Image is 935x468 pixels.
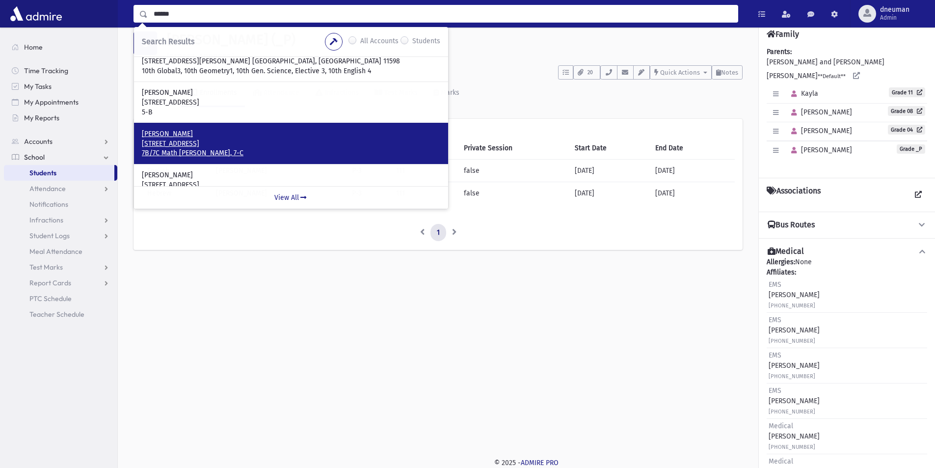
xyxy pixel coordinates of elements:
[4,165,114,181] a: Students
[412,36,440,48] label: Students
[4,181,117,196] a: Attendance
[24,66,68,75] span: Time Tracking
[767,47,927,170] div: [PERSON_NAME] and [PERSON_NAME] [PERSON_NAME]
[142,88,440,117] a: [PERSON_NAME] [STREET_ADDRESS] 5-B
[4,244,117,259] a: Meal Attendance
[4,291,117,306] a: PTC Schedule
[29,263,63,272] span: Test Marks
[769,280,781,289] span: EMS
[24,98,79,107] span: My Appointments
[142,129,440,158] a: [PERSON_NAME] [STREET_ADDRESS] 7B/7C Math [PERSON_NAME], 7-C
[8,4,64,24] img: AdmirePro
[4,79,117,94] a: My Tasks
[430,224,446,242] a: 1
[4,149,117,165] a: School
[767,48,792,56] b: Parents:
[769,338,815,344] small: [PHONE_NUMBER]
[24,153,45,162] span: School
[29,294,72,303] span: PTC Schedule
[360,36,399,48] label: All Accounts
[4,259,117,275] a: Test Marks
[142,66,440,76] p: 10th Global3, 10th Geometry1, 10th Gen. Science, Elective 3, 10th English 4
[787,127,852,135] span: [PERSON_NAME]
[134,31,157,55] div: S
[4,39,117,55] a: Home
[769,457,793,466] span: Medical
[167,52,743,61] h6: [STREET_ADDRESS]
[29,247,82,256] span: Meal Attendance
[880,6,909,14] span: dneuman
[4,110,117,126] a: My Reports
[167,31,743,48] h1: [PERSON_NAME] (_P)
[142,129,440,139] p: [PERSON_NAME]
[29,310,84,319] span: Teacher Schedule
[889,87,925,97] a: Grade 11
[4,63,117,79] a: Time Tracking
[897,144,925,154] span: Grade _P
[767,220,927,230] button: Bus Routes
[650,65,712,80] button: Quick Actions
[769,409,815,415] small: [PHONE_NUMBER]
[439,88,459,97] div: Marks
[29,184,66,193] span: Attendance
[660,69,700,76] span: Quick Actions
[4,228,117,244] a: Student Logs
[769,386,781,395] span: EMS
[24,82,52,91] span: My Tasks
[767,247,927,257] button: Medical
[569,182,649,204] td: [DATE]
[787,89,818,98] span: Kayla
[29,216,63,224] span: Infractions
[787,146,852,154] span: [PERSON_NAME]
[142,88,440,98] p: [PERSON_NAME]
[585,68,596,77] span: 20
[769,279,820,310] div: [PERSON_NAME]
[4,306,117,322] a: Teacher Schedule
[142,170,440,180] p: [PERSON_NAME]
[458,182,569,204] td: false
[712,65,743,80] button: Notes
[4,212,117,228] a: Infractions
[767,29,799,39] h4: Family
[29,200,68,209] span: Notifications
[769,316,781,324] span: EMS
[721,69,738,76] span: Notes
[24,113,59,122] span: My Reports
[787,108,852,116] span: [PERSON_NAME]
[767,268,796,276] b: Affiliates:
[148,5,738,23] input: Search
[142,170,440,199] a: [PERSON_NAME] [STREET_ADDRESS] 5-C
[767,186,821,204] h4: Associations
[769,421,820,452] div: [PERSON_NAME]
[4,94,117,110] a: My Appointments
[569,137,649,160] th: Start Date
[142,37,194,46] span: Search Results
[769,373,815,380] small: [PHONE_NUMBER]
[142,139,440,149] p: [STREET_ADDRESS]
[769,315,820,346] div: [PERSON_NAME]
[29,278,71,287] span: Report Cards
[29,231,70,240] span: Student Logs
[134,186,448,209] a: View All
[4,275,117,291] a: Report Cards
[880,14,909,22] span: Admin
[134,458,919,468] div: © 2025 -
[649,137,735,160] th: End Date
[29,168,56,177] span: Students
[769,422,793,430] span: Medical
[769,350,820,381] div: [PERSON_NAME]
[909,186,927,204] a: View all Associations
[769,385,820,416] div: [PERSON_NAME]
[142,148,440,158] p: 7B/7C Math [PERSON_NAME], 7-C
[649,159,735,182] td: [DATE]
[142,98,440,108] p: [STREET_ADDRESS]
[142,180,440,190] p: [STREET_ADDRESS]
[458,137,569,160] th: Private Session
[142,108,440,117] p: 5-B
[142,56,440,66] p: [STREET_ADDRESS][PERSON_NAME] [GEOGRAPHIC_DATA], [GEOGRAPHIC_DATA] 11598
[24,137,53,146] span: Accounts
[767,258,795,266] b: Allergies:
[888,125,925,135] a: Grade 04
[458,159,569,182] td: false
[769,303,815,309] small: [PHONE_NUMBER]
